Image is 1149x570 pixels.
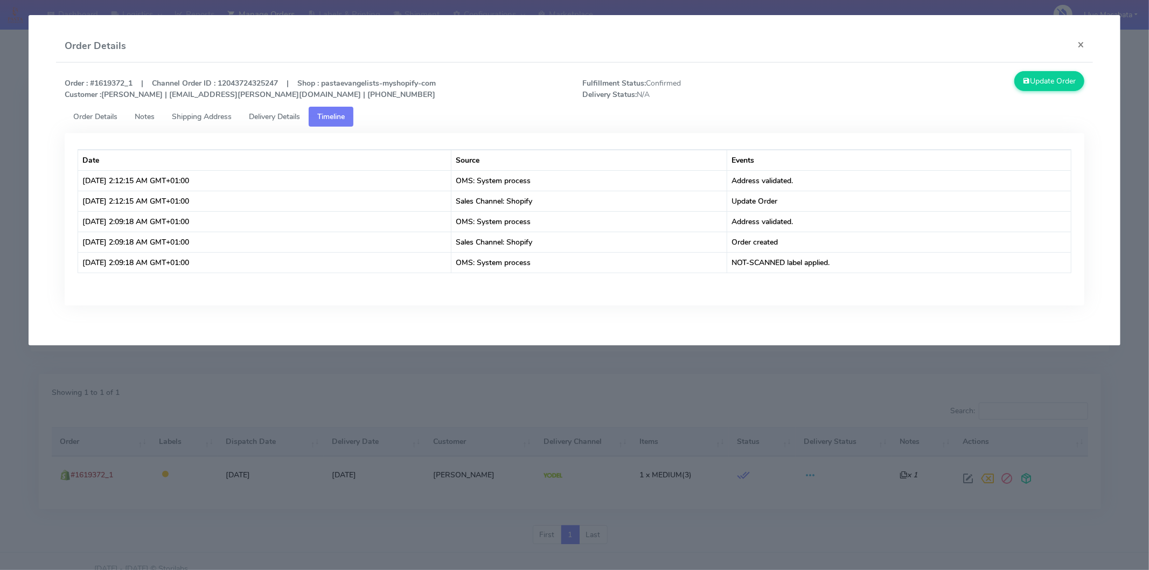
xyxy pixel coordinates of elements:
td: [DATE] 2:09:18 AM GMT+01:00 [78,211,451,232]
span: Shipping Address [172,112,232,122]
span: Timeline [317,112,345,122]
span: Order Details [73,112,117,122]
strong: Order : #1619372_1 | Channel Order ID : 12043724325247 | Shop : pastaevangelists-myshopify-com [P... [65,78,436,100]
td: NOT-SCANNED label applied. [727,252,1071,273]
td: [DATE] 2:12:15 AM GMT+01:00 [78,170,451,191]
th: Date [78,150,451,170]
span: Delivery Details [249,112,300,122]
td: OMS: System process [451,170,727,191]
ul: Tabs [65,107,1084,127]
td: Order created [727,232,1071,252]
td: Address validated. [727,170,1071,191]
button: Update Order [1014,71,1084,91]
th: Events [727,150,1071,170]
span: Notes [135,112,155,122]
button: Close [1069,30,1093,59]
td: OMS: System process [451,211,727,232]
td: [DATE] 2:09:18 AM GMT+01:00 [78,252,451,273]
td: [DATE] 2:12:15 AM GMT+01:00 [78,191,451,211]
td: Address validated. [727,211,1071,232]
strong: Customer : [65,89,101,100]
td: [DATE] 2:09:18 AM GMT+01:00 [78,232,451,252]
th: Source [451,150,727,170]
span: Confirmed N/A [574,78,833,100]
td: Sales Channel: Shopify [451,191,727,211]
h4: Order Details [65,39,126,53]
td: Sales Channel: Shopify [451,232,727,252]
td: OMS: System process [451,252,727,273]
strong: Delivery Status: [582,89,637,100]
strong: Fulfillment Status: [582,78,646,88]
td: Update Order [727,191,1071,211]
